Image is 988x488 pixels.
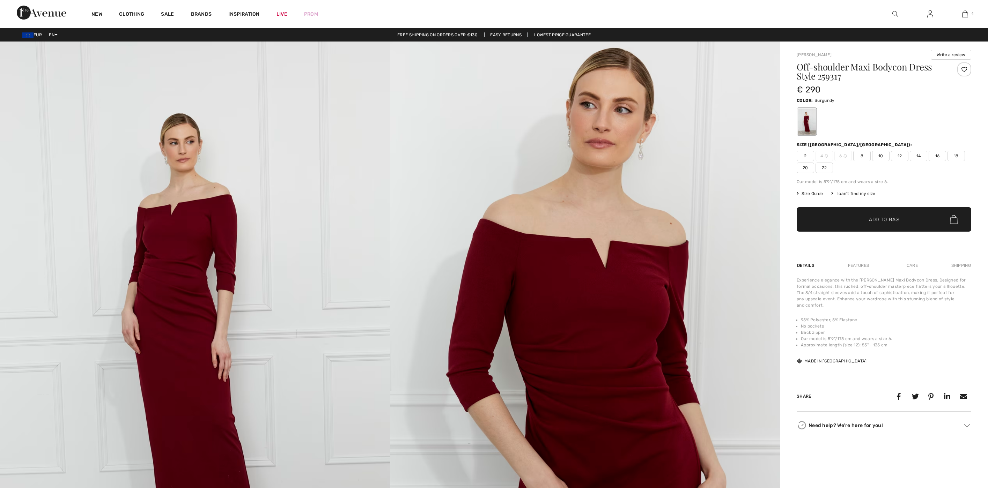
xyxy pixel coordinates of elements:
span: 1 [972,11,973,17]
span: Size Guide [797,190,823,197]
div: Shipping [950,259,971,272]
span: Color: [797,98,813,103]
button: Add to Bag [797,207,971,232]
span: 22 [816,163,833,173]
span: 20 [797,163,814,173]
span: EN [49,32,58,37]
a: Free shipping on orders over €130 [392,32,483,37]
a: Easy Returns [484,32,528,37]
h1: Off-shoulder Maxi Bodycon Dress Style 259317 [797,62,942,81]
span: 2 [797,151,814,161]
li: Back zipper [801,329,971,336]
span: 14 [910,151,927,161]
div: Details [797,259,816,272]
img: ring-m.svg [843,154,847,158]
img: Arrow2.svg [964,424,970,427]
a: [PERSON_NAME] [797,52,832,57]
img: search the website [892,10,898,18]
span: 4 [816,151,833,161]
span: 16 [929,151,946,161]
span: EUR [22,32,45,37]
div: Size ([GEOGRAPHIC_DATA]/[GEOGRAPHIC_DATA]): [797,142,913,148]
span: 10 [872,151,890,161]
div: Care [901,259,924,272]
button: Write a review [931,50,971,60]
span: Burgundy [814,98,834,103]
a: Lowest Price Guarantee [529,32,596,37]
img: Euro [22,32,34,38]
span: Share [797,394,811,399]
a: Clothing [119,11,144,18]
a: Prom [304,10,318,18]
div: Burgundy [798,108,816,135]
span: Inspiration [228,11,259,18]
img: Bag.svg [950,215,958,224]
img: ring-m.svg [825,154,828,158]
div: Experience elegance with the [PERSON_NAME] Maxi Bodycon Dress. Designed for formal occasions, thi... [797,277,971,308]
a: Brands [191,11,212,18]
a: Live [277,10,287,18]
span: 18 [948,151,965,161]
li: 95% Polyester, 5% Elastane [801,317,971,323]
li: Our model is 5'9"/175 cm and wears a size 6. [801,336,971,342]
img: My Bag [962,10,968,18]
img: 1ère Avenue [17,6,66,20]
span: 8 [853,151,871,161]
a: New [91,11,102,18]
li: Approximate length (size 12): 53" - 135 cm [801,342,971,348]
div: Features [842,259,875,272]
span: Add to Bag [869,216,899,223]
a: Sign In [922,10,939,18]
div: Need help? We're here for you! [797,420,971,430]
span: 12 [891,151,908,161]
a: Sale [161,11,174,18]
span: € 290 [797,85,821,95]
div: Made in [GEOGRAPHIC_DATA] [797,358,867,364]
div: I can't find my size [831,190,875,197]
span: 6 [834,151,852,161]
img: My Info [927,10,933,18]
li: No pockets [801,323,971,329]
a: 1 [948,10,982,18]
div: Our model is 5'9"/175 cm and wears a size 6. [797,179,971,185]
